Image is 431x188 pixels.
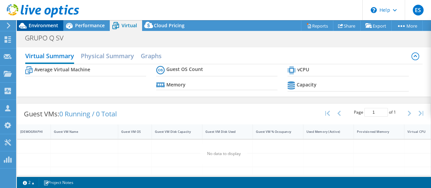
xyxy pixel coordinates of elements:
[297,81,317,88] b: Capacity
[154,22,185,29] span: Cloud Pricing
[20,129,39,134] div: [DEMOGRAPHIC_DATA]
[25,49,74,64] h2: Virtual Summary
[360,21,392,31] a: Export
[166,66,203,73] b: Guest OS Count
[59,109,117,118] span: 0 Running / 0 Total
[297,66,309,73] b: vCPU
[256,129,292,134] div: Guest VM % Occupancy
[81,49,134,63] h2: Physical Summary
[205,129,241,134] div: Guest VM Disk Used
[29,22,58,29] span: Environment
[364,108,388,117] input: jump to page
[354,108,396,117] span: Page of
[394,109,396,115] span: 1
[301,21,333,31] a: Reports
[413,5,424,15] span: ES
[407,129,427,134] div: Virtual CPU
[357,129,393,134] div: Provisioned Memory
[121,129,140,134] div: Guest VM OS
[371,7,377,13] svg: \n
[75,22,105,29] span: Performance
[391,21,423,31] a: More
[155,129,191,134] div: Guest VM Disk Capacity
[141,49,162,63] h2: Graphs
[18,178,39,187] a: 2
[34,66,90,73] b: Average Virtual Machine
[17,104,124,124] div: Guest VMs:
[166,81,186,88] b: Memory
[306,129,342,134] div: Used Memory (Active)
[54,129,107,134] div: Guest VM Name
[39,178,78,187] a: Project Notes
[22,34,74,42] h1: GRUPO Q SV
[333,21,361,31] a: Share
[122,22,137,29] span: Virtual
